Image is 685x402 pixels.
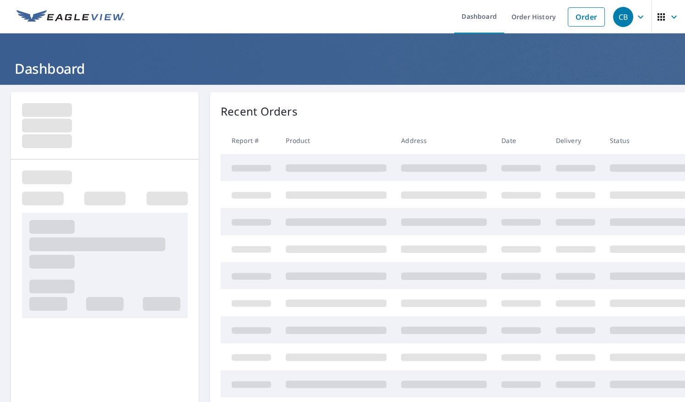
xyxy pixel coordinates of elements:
th: Address [394,127,494,154]
th: Delivery [549,127,603,154]
img: EV Logo [16,10,125,24]
a: Order [568,7,605,27]
th: Product [278,127,394,154]
h1: Dashboard [11,59,674,78]
p: Recent Orders [221,103,298,120]
th: Date [494,127,548,154]
th: Report # [221,127,278,154]
div: CB [613,7,633,27]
